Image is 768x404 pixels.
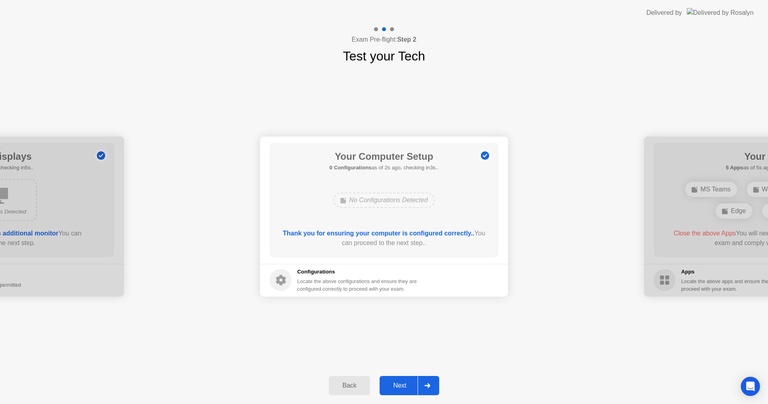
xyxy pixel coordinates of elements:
button: Next [380,376,439,395]
b: Step 2 [397,36,416,43]
h1: Your Computer Setup [330,149,439,164]
h5: as of 2s ago, checking in3s.. [330,164,439,172]
h1: Test your Tech [343,46,425,66]
div: No Configurations Detected [333,193,435,208]
h5: Configurations [297,268,418,276]
button: Back [329,376,370,395]
b: Thank you for ensuring your computer is configured correctly.. [283,230,474,237]
h4: Exam Pre-flight: [352,35,416,44]
div: Back [331,382,368,389]
div: Delivered by [646,8,682,18]
div: Locate the above configurations and ensure they are configured correctly to proceed with your exam. [297,277,418,293]
b: 0 Configurations [330,165,372,171]
div: You can proceed to the next step.. [281,229,487,248]
img: Delivered by Rosalyn [687,8,754,17]
div: Open Intercom Messenger [741,377,760,396]
div: Next [382,382,418,389]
